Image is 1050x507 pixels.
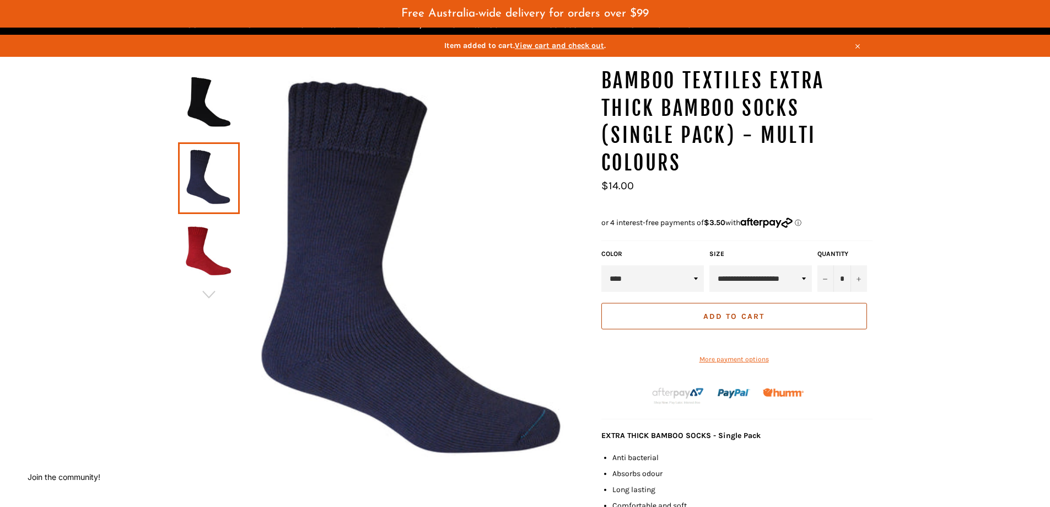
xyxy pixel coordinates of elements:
[601,179,634,192] span: $14.00
[612,468,873,479] li: Absorbs odour
[817,249,867,259] label: Quantity
[401,8,649,19] span: Free Australia-wide delivery for orders over $99
[601,303,867,329] button: Add to Cart
[601,355,867,364] a: More payment options
[850,265,867,292] button: Increase item quantity by one
[178,40,873,51] span: Item added to cart. .
[601,249,704,259] label: Color
[763,388,804,397] img: Humm_core_logo_RGB-01_300x60px_small_195d8312-4386-4de7-b182-0ef9b6303a37.png
[612,452,873,463] li: Anti bacterial
[178,35,873,56] a: Item added to cart.View cart and check out.
[601,67,873,177] h1: Bamboo Textiles Extra Thick Bamboo Socks (Single Pack) - Multi Colours
[612,484,873,495] li: Long lasting
[28,472,100,482] button: Join the community!
[601,431,761,440] strong: EXTRA THICK BAMBOO SOCKS - Single Pack
[651,386,705,405] img: Afterpay-Logo-on-dark-bg_large.png
[184,222,234,282] img: Bamboo Textiles Extra Thick Bamboo Socks (Single Pack) - Multi Colours - Workin' Gear
[240,67,590,485] img: Bamboo Textiles Extra Thick Bamboo Socks (Single Pack) - Multi Colours - Workin' Gear
[817,265,834,292] button: Reduce item quantity by one
[184,74,234,135] img: Bamboo Textiles Extra Thick Bamboo Socks (Single Pack) - Multi Colours - Workin' Gear
[515,41,604,50] span: View cart and check out
[718,377,750,410] img: paypal.png
[709,249,812,259] label: Size
[703,312,764,321] span: Add to Cart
